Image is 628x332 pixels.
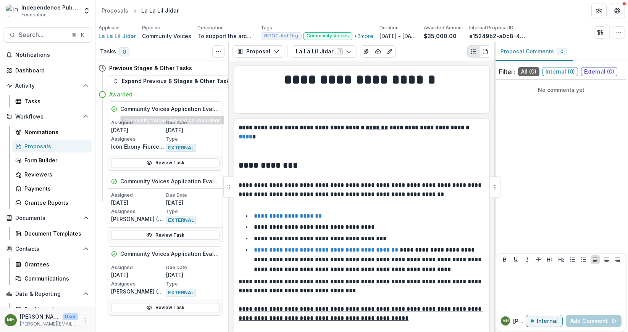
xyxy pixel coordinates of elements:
[3,288,92,300] button: Open Data & Reporting
[12,303,92,316] a: Dashboard
[111,208,165,215] p: Assignees
[12,227,92,240] a: Document Templates
[166,199,220,207] p: [DATE]
[469,24,513,31] p: Internal Proposal ID
[109,90,132,98] h4: Awarded
[24,97,86,105] div: Tasks
[500,255,509,264] button: Bold
[111,281,165,287] p: Assignees
[111,199,165,207] p: [DATE]
[384,45,396,58] button: Edit as form
[166,208,220,215] p: Type
[12,258,92,271] a: Grantees
[166,264,220,271] p: Due Date
[12,154,92,167] a: Form Builder
[24,128,86,136] div: Nominations
[111,119,165,126] p: Assigned
[12,140,92,152] a: Proposals
[545,255,554,264] button: Heading 1
[63,313,78,320] p: User
[307,33,349,38] span: Community Voices
[98,24,120,31] p: Applicant
[24,260,86,268] div: Grantees
[291,45,357,58] button: La La Lil Jidar1
[581,67,617,76] span: External ( 0 )
[379,24,399,31] p: Duration
[424,24,463,31] p: Awarded Amount
[100,48,116,55] h3: Tasks
[3,111,92,123] button: Open Workflows
[526,315,563,327] button: Internal
[12,196,92,209] a: Grantee Reports
[15,215,80,221] span: Documents
[513,317,526,325] p: [PERSON_NAME]
[12,182,92,195] a: Payments
[591,3,607,18] button: Partners
[108,75,237,87] button: Expand Previous 8 Stages & Other Tasks
[142,24,160,31] p: Pipeline
[166,126,220,134] p: [DATE]
[111,231,220,240] a: Review Task
[15,246,80,252] span: Contacts
[21,11,47,18] span: Foundation
[12,168,92,181] a: Reviewers
[111,136,165,143] p: Assignees
[613,255,622,264] button: Align Right
[24,142,86,150] div: Proposals
[166,119,220,126] p: Due Date
[111,215,165,223] p: [PERSON_NAME] ([EMAIL_ADDRESS][DOMAIN_NAME])
[166,289,196,297] span: EXTERNAL
[15,114,80,120] span: Workflows
[591,255,600,264] button: Align Left
[197,32,255,40] p: To support the archiving and documenting of La La [PERSON_NAME]'s organizing of community experie...
[566,315,622,327] button: Add Comment
[111,143,165,151] p: Icon Ebony-Fierce ([EMAIL_ADDRESS][DOMAIN_NAME])
[166,271,220,279] p: [DATE]
[15,52,89,58] span: Notifications
[354,32,373,40] button: +2more
[111,158,220,167] a: Review Task
[109,64,192,72] h4: Previous Stages & Other Tasks
[111,126,165,134] p: [DATE]
[142,32,191,40] p: Community Voices
[111,287,165,295] p: [PERSON_NAME] ([EMAIL_ADDRESS][DOMAIN_NAME])
[102,6,128,14] div: Proposals
[499,86,623,94] p: No comments yet
[24,274,86,282] div: Communications
[12,95,92,107] a: Tasks
[3,80,92,92] button: Open Activity
[119,47,129,56] span: 0
[537,318,558,324] p: Internal
[534,255,543,264] button: Strike
[21,3,78,11] div: Independence Public Media Foundation
[379,32,418,40] p: [DATE] - [DATE]
[120,250,220,258] h5: Community Voices Application Evaluation
[24,199,86,207] div: Grantee Reports
[24,156,86,164] div: Form Builder
[494,42,573,61] button: Proposal Comments
[15,291,80,297] span: Data & Reporting
[24,229,86,237] div: Document Templates
[7,318,15,322] div: Melissa Hamilton
[3,212,92,224] button: Open Documents
[81,316,90,325] button: More
[479,45,491,58] button: PDF view
[557,255,566,264] button: Heading 2
[15,66,86,74] div: Dashboard
[24,305,86,313] div: Dashboard
[19,31,67,38] span: Search...
[3,64,92,77] a: Dashboard
[98,5,131,16] a: Proposals
[610,3,625,18] button: Get Help
[98,32,136,40] a: La La Lil Jidar
[111,303,220,312] a: Review Task
[212,45,224,58] button: Toggle View Cancelled Tasks
[166,217,196,224] span: EXTERNAL
[602,255,611,264] button: Align Center
[3,243,92,255] button: Open Contacts
[111,271,165,279] p: [DATE]
[120,177,220,185] h5: Community Voices Application Evaluation
[98,5,182,16] nav: breadcrumb
[24,184,86,192] div: Payments
[424,32,457,40] p: $35,000.00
